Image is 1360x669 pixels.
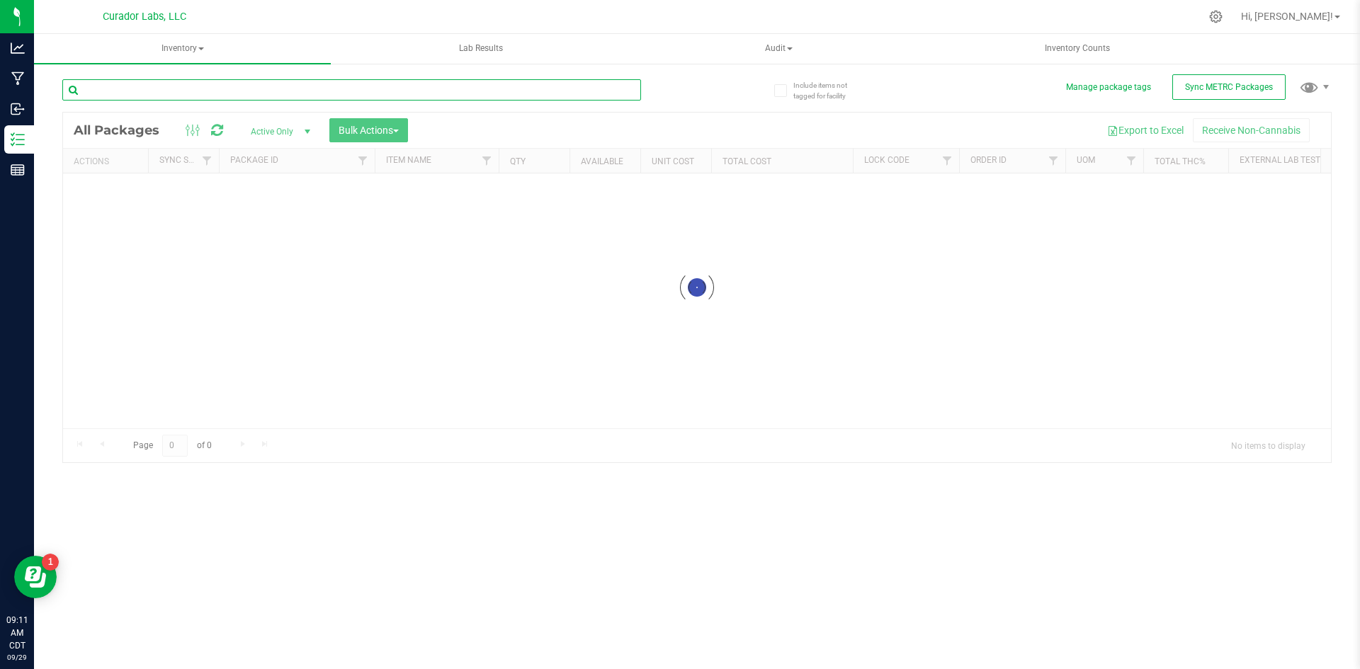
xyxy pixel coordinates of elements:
[793,80,864,101] span: Include items not tagged for facility
[1026,42,1129,55] span: Inventory Counts
[631,35,926,63] span: Audit
[11,163,25,177] inline-svg: Reports
[11,132,25,147] inline-svg: Inventory
[1066,81,1151,93] button: Manage package tags
[103,11,186,23] span: Curador Labs, LLC
[11,102,25,116] inline-svg: Inbound
[11,72,25,86] inline-svg: Manufacturing
[1241,11,1333,22] span: Hi, [PERSON_NAME]!
[332,34,629,64] a: Lab Results
[1185,82,1273,92] span: Sync METRC Packages
[1172,74,1286,100] button: Sync METRC Packages
[1207,10,1225,23] div: Manage settings
[6,614,28,652] p: 09:11 AM CDT
[929,34,1226,64] a: Inventory Counts
[14,556,57,598] iframe: Resource center
[630,34,927,64] a: Audit
[42,554,59,571] iframe: Resource center unread badge
[440,42,522,55] span: Lab Results
[11,41,25,55] inline-svg: Analytics
[62,79,641,101] input: Search Package ID, Item Name, SKU, Lot or Part Number...
[34,34,331,64] a: Inventory
[6,652,28,663] p: 09/29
